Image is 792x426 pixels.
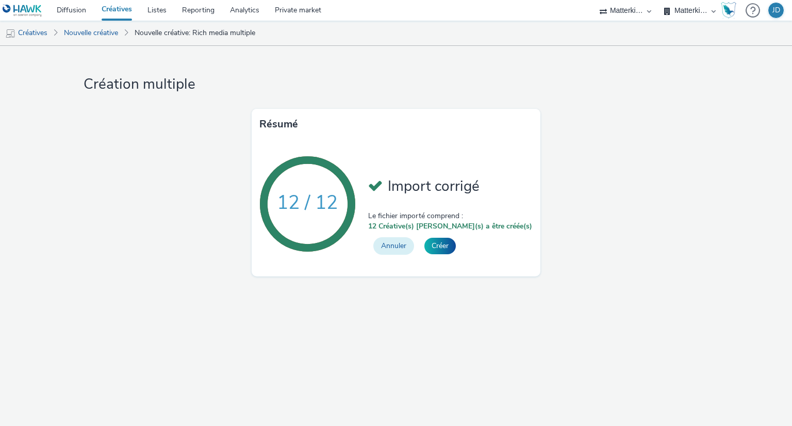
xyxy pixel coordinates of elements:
h1: Création multiple [79,75,713,94]
button: Annuler [373,237,414,255]
span: Le fichier importé comprend : [368,211,532,221]
span: Import corrigé [388,176,480,196]
text: 12 / 12 [277,189,338,215]
img: mobile [5,28,15,39]
a: Nouvelle créative [59,21,123,45]
a: Nouvelle créative: Rich media multiple [129,21,260,45]
h3: Résumé [259,117,298,132]
a: Hawk Academy [721,2,740,19]
button: Créer [424,238,456,254]
img: Hawk Academy [721,2,736,19]
img: undefined Logo [3,4,42,17]
span: 12 Créative(s) [PERSON_NAME](s) a être créée(s) [368,221,532,232]
div: JD [772,3,780,18]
